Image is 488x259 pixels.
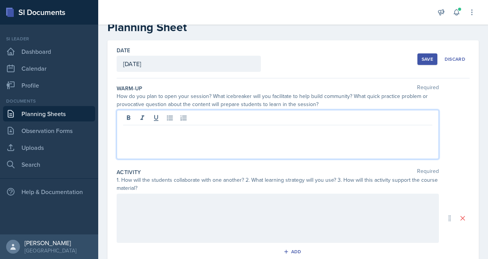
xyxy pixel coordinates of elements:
[3,140,95,155] a: Uploads
[117,85,142,92] label: Warm-Up
[117,46,130,54] label: Date
[3,78,95,93] a: Profile
[281,246,306,257] button: Add
[25,239,76,247] div: [PERSON_NAME]
[117,92,439,108] div: How do you plan to open your session? What icebreaker will you facilitate to help build community...
[422,56,433,62] div: Save
[417,85,439,92] span: Required
[3,184,95,199] div: Help & Documentation
[3,123,95,138] a: Observation Forms
[417,168,439,176] span: Required
[3,35,95,42] div: Si leader
[3,61,95,76] a: Calendar
[3,98,95,105] div: Documents
[285,249,302,255] div: Add
[445,56,465,62] div: Discard
[117,176,439,192] div: 1. How will the students collaborate with one another? 2. What learning strategy will you use? 3....
[3,157,95,172] a: Search
[440,53,470,65] button: Discard
[25,247,76,254] div: [GEOGRAPHIC_DATA]
[117,168,141,176] label: Activity
[3,44,95,59] a: Dashboard
[417,53,437,65] button: Save
[3,106,95,121] a: Planning Sheets
[107,20,479,34] h2: Planning Sheet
